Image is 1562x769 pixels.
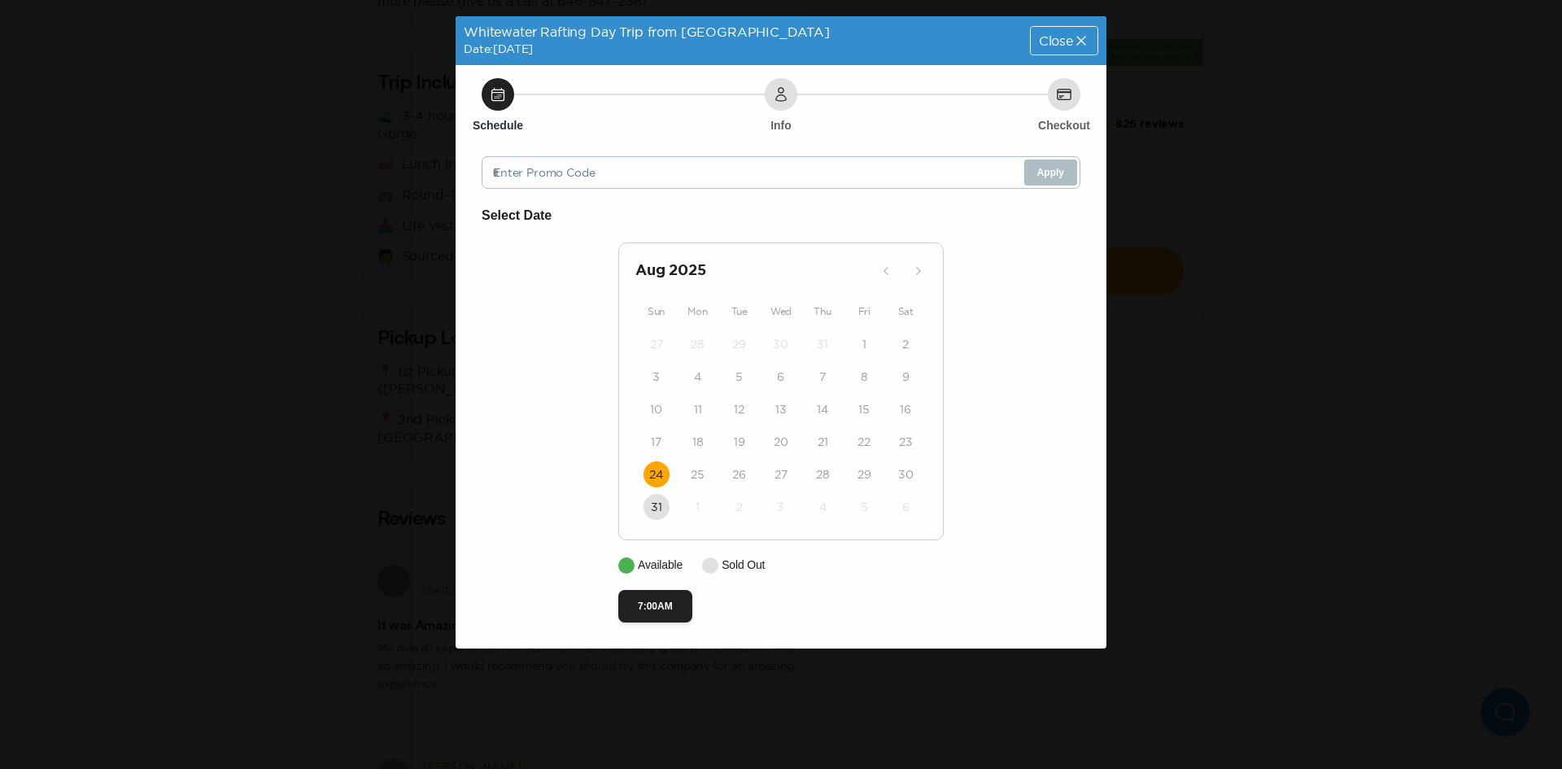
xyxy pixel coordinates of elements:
[885,302,927,321] div: Sat
[691,466,705,483] time: 25
[809,331,836,357] button: 31
[734,434,745,450] time: 19
[770,117,792,133] h6: Info
[644,429,670,455] button: 17
[685,429,711,455] button: 18
[892,494,918,520] button: 6
[651,434,661,450] time: 17
[696,499,700,515] time: 1
[726,331,753,357] button: 29
[902,499,910,515] time: 6
[685,331,711,357] button: 28
[857,434,870,450] time: 22
[858,401,870,417] time: 15
[718,302,760,321] div: Tue
[694,369,701,385] time: 4
[817,336,828,352] time: 31
[677,302,718,321] div: Mon
[861,369,868,385] time: 8
[735,369,743,385] time: 5
[844,302,885,321] div: Fri
[902,369,910,385] time: 9
[819,499,827,515] time: 4
[651,499,662,515] time: 31
[768,331,794,357] button: 30
[768,429,794,455] button: 20
[464,42,533,55] span: Date: [DATE]
[482,205,1080,226] h6: Select Date
[768,461,794,487] button: 27
[726,429,753,455] button: 19
[644,364,670,390] button: 3
[649,466,663,483] time: 24
[777,369,784,385] time: 6
[862,336,866,352] time: 1
[816,466,830,483] time: 28
[1038,117,1090,133] h6: Checkout
[902,336,909,352] time: 2
[464,24,830,39] span: Whitewater Rafting Day Trip from [GEOGRAPHIC_DATA]
[817,401,828,417] time: 14
[650,336,663,352] time: 27
[809,461,836,487] button: 28
[768,494,794,520] button: 3
[635,302,677,321] div: Sun
[819,369,826,385] time: 7
[809,494,836,520] button: 4
[802,302,844,321] div: Thu
[691,336,705,352] time: 28
[774,434,788,450] time: 20
[732,466,746,483] time: 26
[473,117,523,133] h6: Schedule
[775,401,787,417] time: 13
[809,429,836,455] button: 21
[768,396,794,422] button: 13
[638,557,683,574] p: Available
[857,466,871,483] time: 29
[773,336,788,352] time: 30
[892,331,918,357] button: 2
[692,434,704,450] time: 18
[851,396,877,422] button: 15
[818,434,828,450] time: 21
[644,494,670,520] button: 31
[644,396,670,422] button: 10
[851,364,877,390] button: 8
[635,260,873,282] h2: Aug 2025
[899,434,913,450] time: 23
[685,364,711,390] button: 4
[722,557,765,574] p: Sold Out
[777,499,784,515] time: 3
[892,364,918,390] button: 9
[734,401,744,417] time: 12
[768,364,794,390] button: 6
[851,494,877,520] button: 5
[898,466,914,483] time: 30
[851,429,877,455] button: 22
[892,429,918,455] button: 23
[618,590,692,623] button: 7:00AM
[726,461,753,487] button: 26
[685,396,711,422] button: 11
[650,401,662,417] time: 10
[726,364,753,390] button: 5
[851,331,877,357] button: 1
[892,461,918,487] button: 30
[760,302,801,321] div: Wed
[732,336,746,352] time: 29
[644,331,670,357] button: 27
[685,461,711,487] button: 25
[774,466,788,483] time: 27
[809,364,836,390] button: 7
[726,494,753,520] button: 2
[809,396,836,422] button: 14
[900,401,911,417] time: 16
[736,499,743,515] time: 2
[652,369,660,385] time: 3
[694,401,702,417] time: 11
[685,494,711,520] button: 1
[892,396,918,422] button: 16
[726,396,753,422] button: 12
[1039,34,1073,47] span: Close
[644,461,670,487] button: 24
